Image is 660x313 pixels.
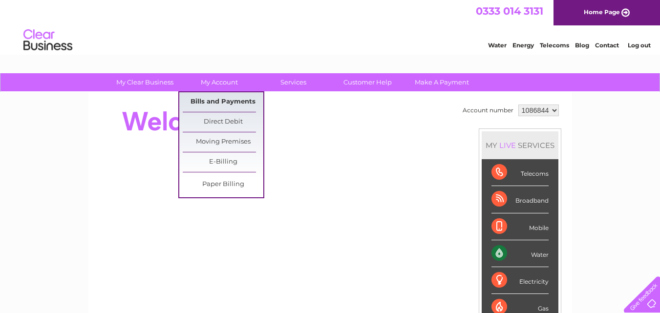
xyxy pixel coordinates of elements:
[491,240,549,267] div: Water
[488,42,507,49] a: Water
[183,112,263,132] a: Direct Debit
[183,92,263,112] a: Bills and Payments
[253,73,334,91] a: Services
[491,159,549,186] div: Telecoms
[491,267,549,294] div: Electricity
[460,102,516,119] td: Account number
[491,213,549,240] div: Mobile
[476,5,543,17] a: 0333 014 3131
[595,42,619,49] a: Contact
[512,42,534,49] a: Energy
[183,132,263,152] a: Moving Premises
[540,42,569,49] a: Telecoms
[183,175,263,194] a: Paper Billing
[23,25,73,55] img: logo.png
[482,131,558,159] div: MY SERVICES
[105,73,185,91] a: My Clear Business
[100,5,561,47] div: Clear Business is a trading name of Verastar Limited (registered in [GEOGRAPHIC_DATA] No. 3667643...
[497,141,518,150] div: LIVE
[402,73,482,91] a: Make A Payment
[628,42,651,49] a: Log out
[491,186,549,213] div: Broadband
[327,73,408,91] a: Customer Help
[179,73,259,91] a: My Account
[183,152,263,172] a: E-Billing
[575,42,589,49] a: Blog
